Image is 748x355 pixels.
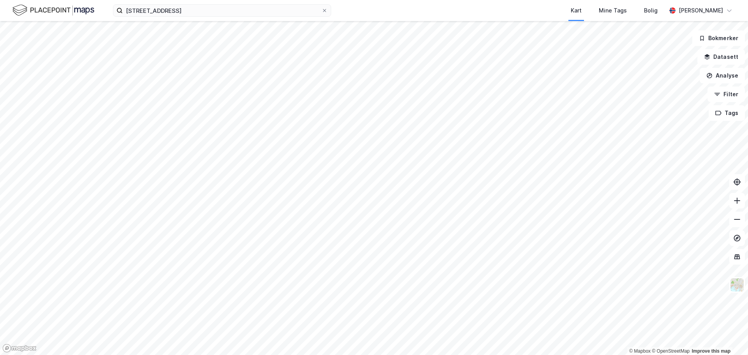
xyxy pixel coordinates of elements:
[697,49,745,65] button: Datasett
[599,6,627,15] div: Mine Tags
[2,344,37,353] a: Mapbox homepage
[707,87,745,102] button: Filter
[571,6,582,15] div: Kart
[709,105,745,121] button: Tags
[644,6,658,15] div: Bolig
[730,277,744,292] img: Z
[679,6,723,15] div: [PERSON_NAME]
[709,318,748,355] div: Kontrollprogram for chat
[12,4,94,17] img: logo.f888ab2527a4732fd821a326f86c7f29.svg
[652,348,690,354] a: OpenStreetMap
[692,30,745,46] button: Bokmerker
[629,348,651,354] a: Mapbox
[123,5,321,16] input: Søk på adresse, matrikkel, gårdeiere, leietakere eller personer
[709,318,748,355] iframe: Chat Widget
[700,68,745,83] button: Analyse
[692,348,730,354] a: Improve this map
